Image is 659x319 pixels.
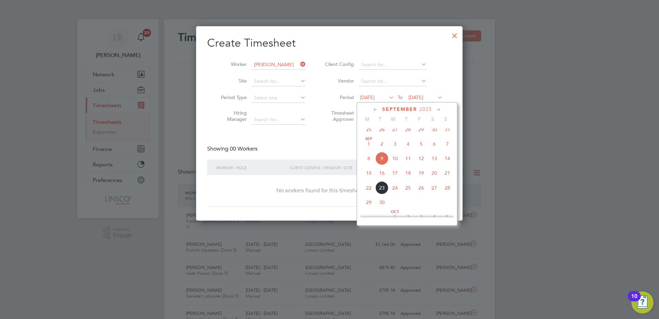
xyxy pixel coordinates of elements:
span: 16 [375,166,388,180]
input: Select one [252,93,306,103]
span: 25 [362,123,375,136]
span: 27 [428,181,441,194]
span: 7 [441,137,454,151]
label: Worker [216,61,247,67]
input: Search for... [359,77,427,86]
span: 22 [362,181,375,194]
span: S [439,116,452,122]
span: 29 [415,123,428,136]
label: Timesheet Approver [323,110,354,122]
span: 5 [415,137,428,151]
span: 12 [415,152,428,165]
span: To [396,93,405,102]
span: Sep [362,137,375,141]
span: 10 [388,152,402,165]
span: 31 [441,123,454,136]
span: [DATE] [360,94,375,100]
span: 26 [375,123,388,136]
input: Search for... [359,60,427,70]
span: F [413,116,426,122]
span: 17 [388,166,402,180]
label: Period [323,94,354,100]
input: Search for... [252,77,306,86]
span: 13 [428,152,441,165]
span: M [361,116,374,122]
span: 23 [375,181,388,194]
span: 28 [402,123,415,136]
span: 14 [441,152,454,165]
label: Hiring Manager [216,110,247,122]
span: 26 [415,181,428,194]
span: 1 [388,210,402,223]
span: 25 [402,181,415,194]
span: 8 [362,152,375,165]
span: 11 [402,152,415,165]
span: 30 [375,196,388,209]
span: 4 [402,137,415,151]
div: Showing [207,145,259,153]
label: Period Type [216,94,247,100]
div: No workers found for this timesheet period. [214,187,445,194]
span: September [382,106,417,112]
span: 4 [428,210,441,223]
div: Worker / Role [214,159,288,175]
label: Client Config [323,61,354,67]
span: 18 [402,166,415,180]
button: Open Resource Center, 10 new notifications [631,291,653,313]
span: [DATE] [408,94,423,100]
span: 24 [388,181,402,194]
span: 9 [375,152,388,165]
span: 27 [388,123,402,136]
span: 3 [388,137,402,151]
span: W [387,116,400,122]
input: Search for... [252,60,306,70]
span: 2025 [419,106,432,112]
span: 30 [428,123,441,136]
span: 2 [375,137,388,151]
span: 3 [415,210,428,223]
span: 19 [415,166,428,180]
h2: Create Timesheet [207,36,452,50]
span: 28 [441,181,454,194]
label: Vendor [323,78,354,84]
span: 00 Workers [230,145,257,152]
span: 1 [362,137,375,151]
span: T [400,116,413,122]
input: Search for... [252,115,306,125]
span: S [426,116,439,122]
span: 6 [428,137,441,151]
span: Oct [388,210,402,214]
span: 5 [441,210,454,223]
div: 10 [631,296,637,305]
span: 29 [362,196,375,209]
span: 21 [441,166,454,180]
span: T [374,116,387,122]
span: 20 [428,166,441,180]
span: 2 [402,210,415,223]
label: Site [216,78,247,84]
span: 15 [362,166,375,180]
div: Client Config / Vendor / Site [288,159,398,175]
